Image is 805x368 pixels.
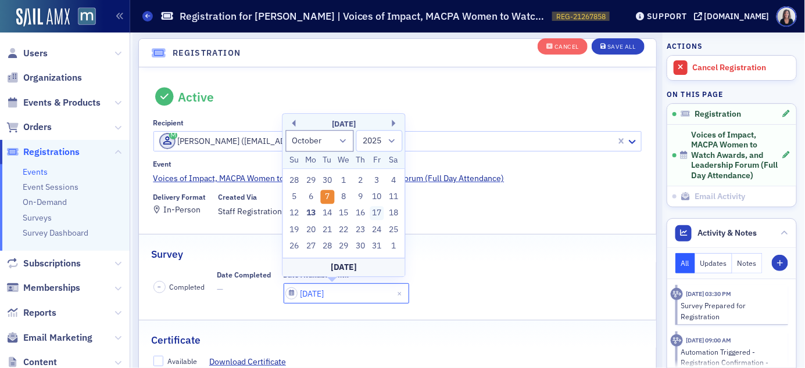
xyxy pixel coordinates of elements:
[6,306,56,319] a: Reports
[370,240,384,254] div: Choose Friday, October 31st, 2025
[287,207,301,221] div: Choose Sunday, October 12th, 2025
[304,190,318,204] div: Choose Monday, October 6th, 2025
[6,282,80,294] a: Memberships
[370,190,384,204] div: Choose Friday, October 10th, 2025
[219,193,257,201] div: Created Via
[353,223,367,237] div: Choose Thursday, October 23rd, 2025
[23,167,48,177] a: Events
[370,223,384,237] div: Choose Friday, October 24th, 2025
[153,172,642,185] a: Voices of Impact, MACPA Women to Watch Awards, and Leadership Forum (Full Day Attendance)
[370,153,384,167] div: Fr
[153,356,164,366] input: Available
[153,118,184,127] div: Recipient
[304,223,318,237] div: Choose Monday, October 20th, 2025
[387,153,400,167] div: Sa
[289,120,296,127] button: Previous Month
[283,119,405,131] div: [DATE]
[287,174,301,187] div: Choose Sunday, September 28th, 2025
[337,240,351,254] div: Choose Wednesday, October 29th, 2025
[304,207,318,221] div: Choose Monday, October 13th, 2025
[23,146,80,158] span: Registrations
[158,283,161,291] span: –
[353,207,367,221] div: Choose Thursday, October 16th, 2025
[70,8,96,27] a: View Homepage
[283,258,405,276] div: [DATE]
[217,270,271,279] div: Date Completed
[6,331,92,344] a: Email Marketing
[219,205,282,218] span: Staff Registration
[304,174,318,187] div: Choose Monday, September 29th, 2025
[353,240,367,254] div: Choose Thursday, October 30th, 2025
[671,334,683,347] div: Activity
[695,192,745,202] span: Email Activity
[337,207,351,221] div: Choose Wednesday, October 15th, 2025
[695,253,733,273] button: Updates
[667,56,796,80] a: Cancel Registration
[320,190,334,204] div: Choose Tuesday, October 7th, 2025
[23,282,80,294] span: Memberships
[284,283,409,304] input: MM/DD/YYYY
[704,11,770,21] div: [DOMAIN_NAME]
[6,121,52,134] a: Orders
[23,47,48,60] span: Users
[320,153,334,167] div: Tu
[23,257,81,270] span: Subscriptions
[675,253,695,273] button: All
[671,288,683,300] div: Activity
[16,8,70,27] img: SailAMX
[320,240,334,254] div: Choose Tuesday, October 28th, 2025
[167,356,197,366] div: Available
[23,71,82,84] span: Organizations
[217,283,271,295] span: —
[695,109,741,120] span: Registration
[320,207,334,221] div: Choose Tuesday, October 14th, 2025
[23,331,92,344] span: Email Marketing
[353,174,367,187] div: Choose Thursday, October 2nd, 2025
[304,153,318,167] div: Mo
[686,336,731,344] time: 9/17/2025 09:00 AM
[387,174,400,187] div: Choose Saturday, October 4th, 2025
[23,228,88,238] a: Survey Dashboard
[153,193,206,201] div: Delivery Format
[173,47,241,59] h4: Registration
[387,207,400,221] div: Choose Saturday, October 18th, 2025
[23,121,52,134] span: Orders
[151,333,201,348] h2: Certificate
[694,12,774,20] button: [DOMAIN_NAME]
[209,356,295,368] a: Download Certificate
[178,89,214,104] div: Active
[170,282,205,292] span: Completed
[392,120,399,127] button: Next Month
[387,240,400,254] div: Choose Saturday, November 1st, 2025
[304,240,318,254] div: Choose Monday, October 27th, 2025
[732,253,763,273] button: Notes
[23,96,101,109] span: Events & Products
[370,207,384,221] div: Choose Friday, October 17th, 2025
[287,190,301,204] div: Choose Sunday, October 5th, 2025
[556,12,606,21] span: REG-21267858
[286,172,402,255] div: month 2025-10
[78,8,96,26] img: SailAMX
[681,300,781,322] div: Survey Prepared for Registration
[387,190,400,204] div: Choose Saturday, October 11th, 2025
[667,41,703,51] h4: Actions
[667,89,797,99] h4: On this page
[159,133,614,149] div: [PERSON_NAME] ([EMAIL_ADDRESS][DOMAIN_NAME])
[23,306,56,319] span: Reports
[337,174,351,187] div: Choose Wednesday, October 1st, 2025
[6,47,48,60] a: Users
[538,39,588,55] button: Cancel
[337,223,351,237] div: Choose Wednesday, October 22nd, 2025
[370,174,384,187] div: Choose Friday, October 3rd, 2025
[180,9,546,23] h1: Registration for [PERSON_NAME] | Voices of Impact, MACPA Women to Watch Awards, and Leadership Fo...
[287,240,301,254] div: Choose Sunday, October 26th, 2025
[6,146,80,158] a: Registrations
[353,153,367,167] div: Th
[353,190,367,204] div: Choose Thursday, October 9th, 2025
[23,212,52,223] a: Surveys
[6,257,81,270] a: Subscriptions
[693,63,790,73] div: Cancel Registration
[320,174,334,187] div: Choose Tuesday, September 30th, 2025
[23,182,78,192] a: Event Sessions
